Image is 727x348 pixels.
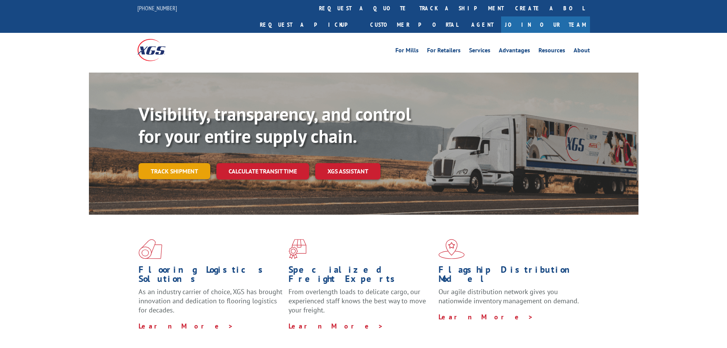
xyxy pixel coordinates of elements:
[464,16,501,33] a: Agent
[427,47,461,56] a: For Retailers
[438,312,534,321] a: Learn More >
[289,322,384,330] a: Learn More >
[438,239,465,259] img: xgs-icon-flagship-distribution-model-red
[315,163,380,180] a: XGS ASSISTANT
[438,265,583,287] h1: Flagship Distribution Model
[289,239,306,259] img: xgs-icon-focused-on-flooring-red
[438,287,579,305] span: Our agile distribution network gives you nationwide inventory management on demand.
[139,287,282,314] span: As an industry carrier of choice, XGS has brought innovation and dedication to flooring logistics...
[538,47,565,56] a: Resources
[574,47,590,56] a: About
[139,239,162,259] img: xgs-icon-total-supply-chain-intelligence-red
[364,16,464,33] a: Customer Portal
[139,102,411,148] b: Visibility, transparency, and control for your entire supply chain.
[216,163,309,180] a: Calculate transit time
[499,47,530,56] a: Advantages
[289,287,433,321] p: From overlength loads to delicate cargo, our experienced staff knows the best way to move your fr...
[254,16,364,33] a: Request a pickup
[395,47,419,56] a: For Mills
[137,4,177,12] a: [PHONE_NUMBER]
[501,16,590,33] a: Join Our Team
[139,265,283,287] h1: Flooring Logistics Solutions
[289,265,433,287] h1: Specialized Freight Experts
[139,322,234,330] a: Learn More >
[139,163,210,179] a: Track shipment
[469,47,490,56] a: Services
